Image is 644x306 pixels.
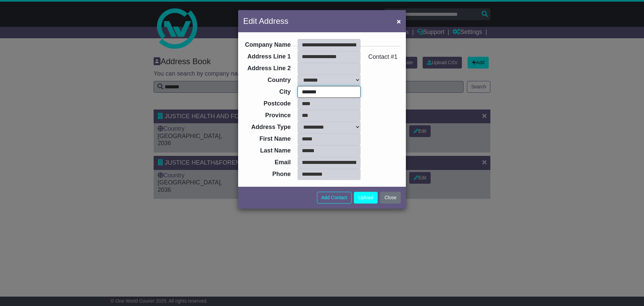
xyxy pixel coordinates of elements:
[238,168,294,178] label: Phone
[238,86,294,96] label: City
[238,62,294,72] label: Address Line 2
[238,110,294,119] label: Province
[238,145,294,155] label: Last Name
[354,192,377,204] button: Upload
[238,51,294,60] label: Address Line 1
[368,53,397,60] span: Contact #1
[238,157,294,166] label: Email
[317,192,352,204] button: Add Contact
[238,121,294,131] label: Address Type
[238,133,294,143] label: First Name
[393,14,404,28] button: Close
[238,39,294,49] label: Company Name
[238,98,294,107] label: Postcode
[380,192,401,204] button: Close
[397,17,401,25] span: ×
[243,15,288,27] h5: Edit Address
[238,74,294,84] label: Country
